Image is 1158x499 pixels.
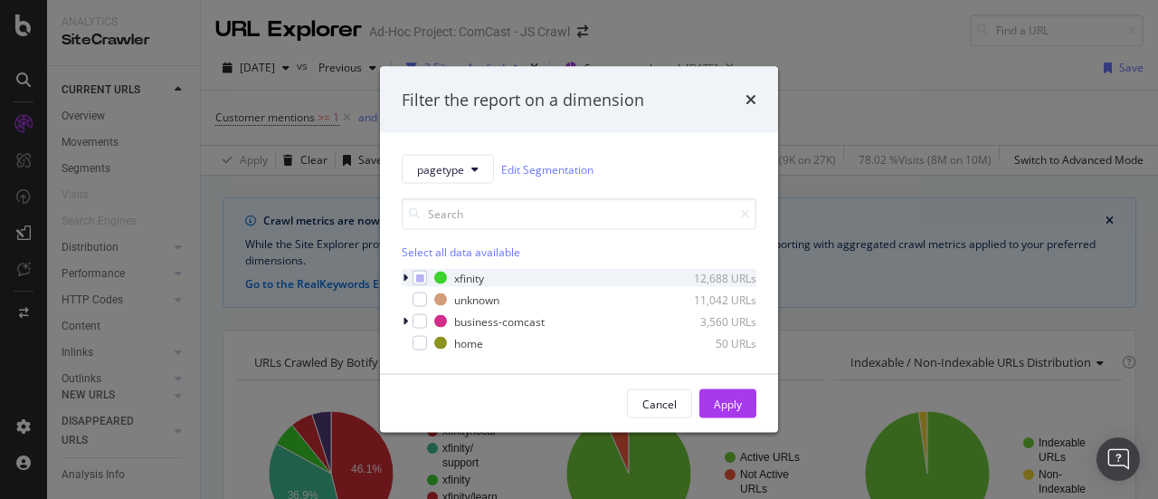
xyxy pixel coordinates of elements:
[402,88,644,111] div: Filter the report on a dimension
[454,292,499,307] div: unknown
[668,270,756,285] div: 12,688 URLs
[402,155,494,184] button: pagetype
[454,335,483,350] div: home
[402,198,756,230] input: Search
[417,161,464,177] span: pagetype
[745,88,756,111] div: times
[380,66,778,433] div: modal
[501,159,593,178] a: Edit Segmentation
[1096,437,1140,481] div: Open Intercom Messenger
[627,389,692,418] button: Cancel
[642,396,677,411] div: Cancel
[454,313,545,329] div: business-comcast
[402,245,756,260] div: Select all data available
[699,389,756,418] button: Apply
[714,396,742,411] div: Apply
[668,292,756,307] div: 11,042 URLs
[668,313,756,329] div: 3,560 URLs
[668,335,756,350] div: 50 URLs
[454,270,484,285] div: xfinity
